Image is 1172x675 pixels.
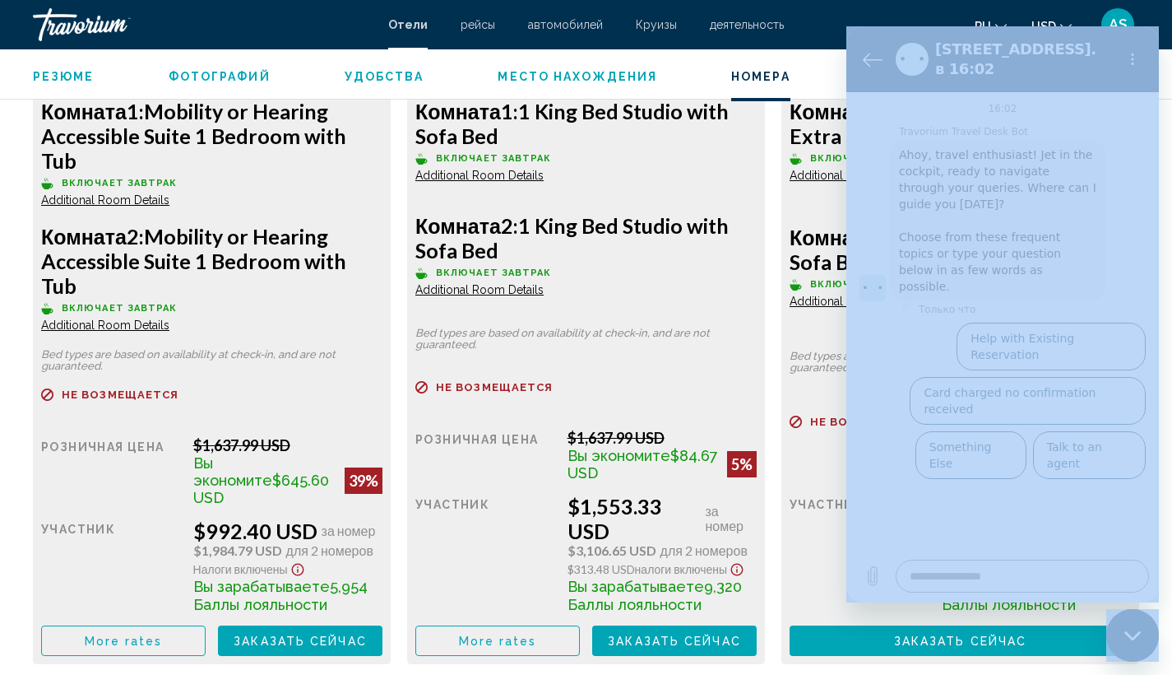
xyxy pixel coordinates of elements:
[41,99,144,123] span: 1:
[85,635,163,648] span: More rates
[567,494,757,543] div: $1,553.33 USD
[33,69,95,84] button: Резюме
[1096,7,1139,42] button: User Menu
[436,382,553,393] span: Не возмещается
[790,225,892,249] span: 2:
[1031,14,1072,38] button: Change currency
[415,99,757,148] h3: 1 King Bed Studio with Sofa Bed
[33,8,372,41] a: Travorium
[218,626,382,656] button: Заказать сейчас
[810,153,926,164] span: Включает завтрак
[790,225,875,249] span: Комната
[636,18,677,31] a: Круизы
[790,494,929,613] div: участник
[567,429,757,447] div: $1,637.99 USD
[41,224,144,249] span: 2:
[415,99,501,123] span: Комната
[1106,609,1159,662] iframe: Кнопка, открывающая окно обмена сообщениями; идет разговор
[41,99,127,123] span: Комната
[415,99,518,123] span: 1:
[790,626,1131,656] button: Заказать сейчас
[790,99,1131,148] h3: Accessible Studio with Extra Bed and Sofa Bed
[193,578,330,595] span: Вы зарабатываете
[498,70,657,83] span: Место нахождения
[567,562,635,576] span: $313.48 USD
[567,447,670,464] span: Вы экономите
[436,153,552,164] span: Включает завтрак
[810,279,926,290] span: Включает завтрак
[62,389,178,400] span: Не возмещается
[790,351,1131,374] p: Bed types are based on availability at check-in, and are not guaranteed.
[710,18,784,31] a: деятельность
[975,14,1007,38] button: Change language
[461,18,495,31] a: рейсы
[388,18,428,31] a: Отели
[415,626,580,656] button: More rates
[288,558,308,577] button: Show Taxes and Fees disclaimer
[415,213,501,238] span: Комната
[731,69,790,84] button: Номера
[415,283,544,296] span: Additional Room Details
[790,99,892,123] span: 1:
[415,213,518,238] span: 2:
[415,213,757,263] h3: 1 King Bed Studio with Sofa Bed
[193,543,282,558] span: $1,984.79 USD
[169,70,271,83] span: Фотографий
[193,436,382,454] div: $1,637.99 USD
[41,224,382,298] h3: Mobility or Hearing Accessible Suite 1 Bedroom with Tub
[169,69,271,84] button: Фотографий
[790,99,875,123] span: Комната
[41,319,169,332] span: Additional Room Details
[567,447,718,482] span: $84.67 USD
[41,436,181,506] div: Розничная цена
[41,99,382,173] h3: Mobility or Hearing Accessible Suite 1 Bedroom with Tub
[322,524,376,538] span: за номер
[731,70,790,83] span: Номера
[660,543,748,558] span: для 2 номеров
[193,454,272,489] span: Вы экономите
[790,225,1131,274] h3: 1 King Bed Studio with Sofa Bed
[635,562,728,576] span: Налоги включены
[528,18,603,31] a: автомобилей
[193,562,288,576] span: Налоги включены
[975,20,991,33] span: ru
[790,295,918,308] span: Additional Room Details
[415,494,555,613] div: участник
[415,169,544,182] span: Additional Room Details
[415,328,757,351] p: Bed types are based on availability at check-in, and are not guaranteed.
[790,169,918,182] span: Additional Room Details
[567,578,742,613] span: 9,320 Баллы лояльности
[193,578,368,613] span: 5,954 Баллы лояльности
[727,451,757,477] div: 5%
[459,635,537,648] span: More rates
[41,193,169,207] span: Additional Room Details
[436,268,552,278] span: Включает завтрак
[345,468,382,494] div: 39%
[345,69,424,84] button: Удобства
[498,69,657,84] button: Место нахождения
[234,635,367,648] span: Заказать сейчас
[705,504,757,533] span: за номер
[41,349,382,372] p: Bed types are based on availability at check-in, and are not guaranteed.
[567,543,656,558] span: $3,106.65 USD
[193,519,382,543] div: $992.40 USD
[41,519,181,613] div: участник
[1031,20,1056,33] span: USD
[894,635,1027,648] span: Заказать сейчас
[345,70,424,83] span: Удобства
